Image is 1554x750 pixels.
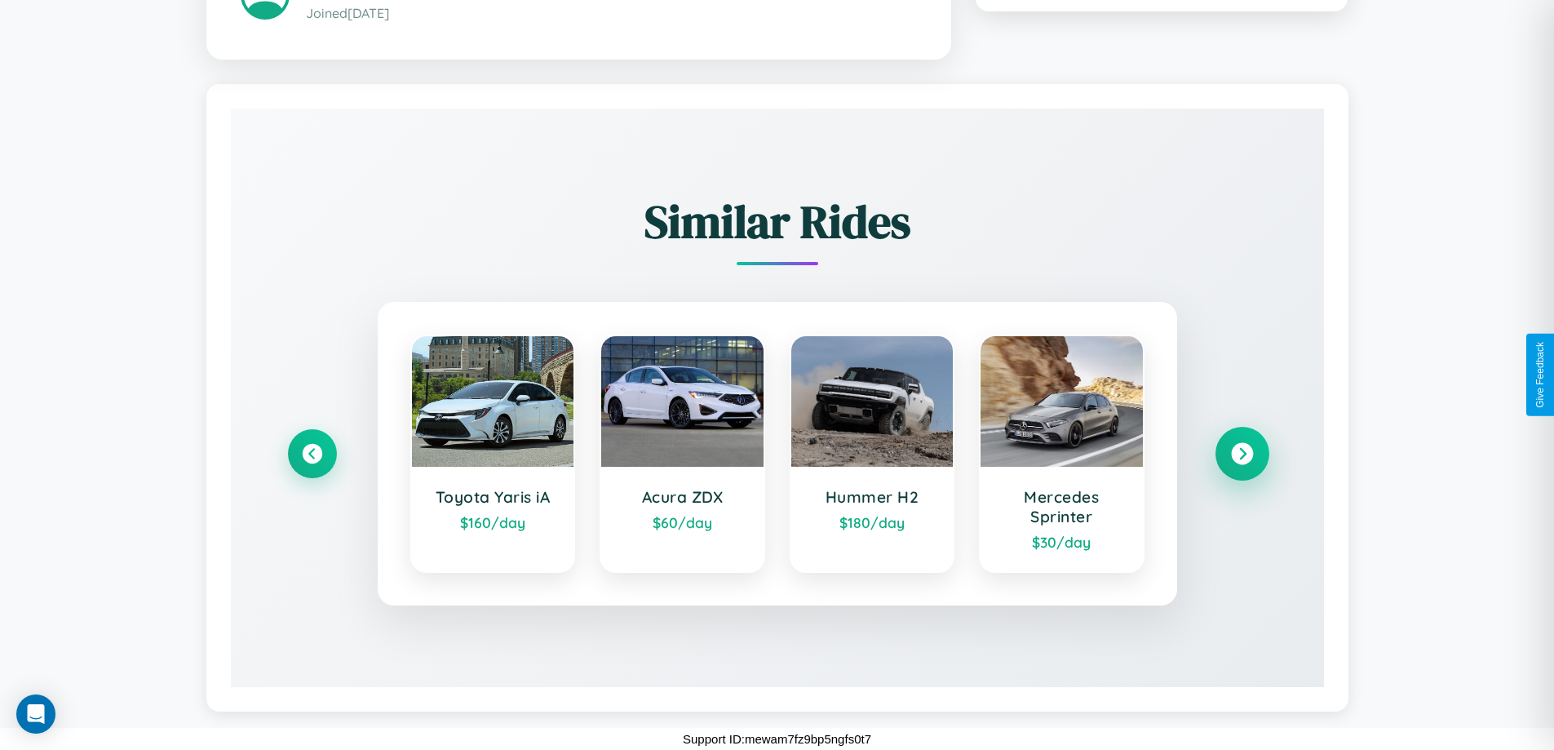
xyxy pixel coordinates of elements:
a: Mercedes Sprinter$30/day [979,335,1144,573]
h2: Similar Rides [288,190,1267,253]
div: Open Intercom Messenger [16,695,55,734]
h3: Hummer H2 [808,487,937,507]
div: $ 160 /day [428,513,558,531]
div: $ 60 /day [618,513,747,531]
h3: Toyota Yaris iA [428,487,558,507]
a: Toyota Yaris iA$160/day [410,335,576,573]
div: Give Feedback [1534,342,1546,408]
p: Support ID: mewam7fz9bp5ngfs0t7 [683,728,871,750]
p: Joined [DATE] [306,2,917,25]
a: Hummer H2$180/day [790,335,955,573]
div: $ 30 /day [997,533,1127,551]
div: $ 180 /day [808,513,937,531]
h3: Mercedes Sprinter [997,487,1127,526]
a: Acura ZDX$60/day [600,335,765,573]
h3: Acura ZDX [618,487,747,507]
